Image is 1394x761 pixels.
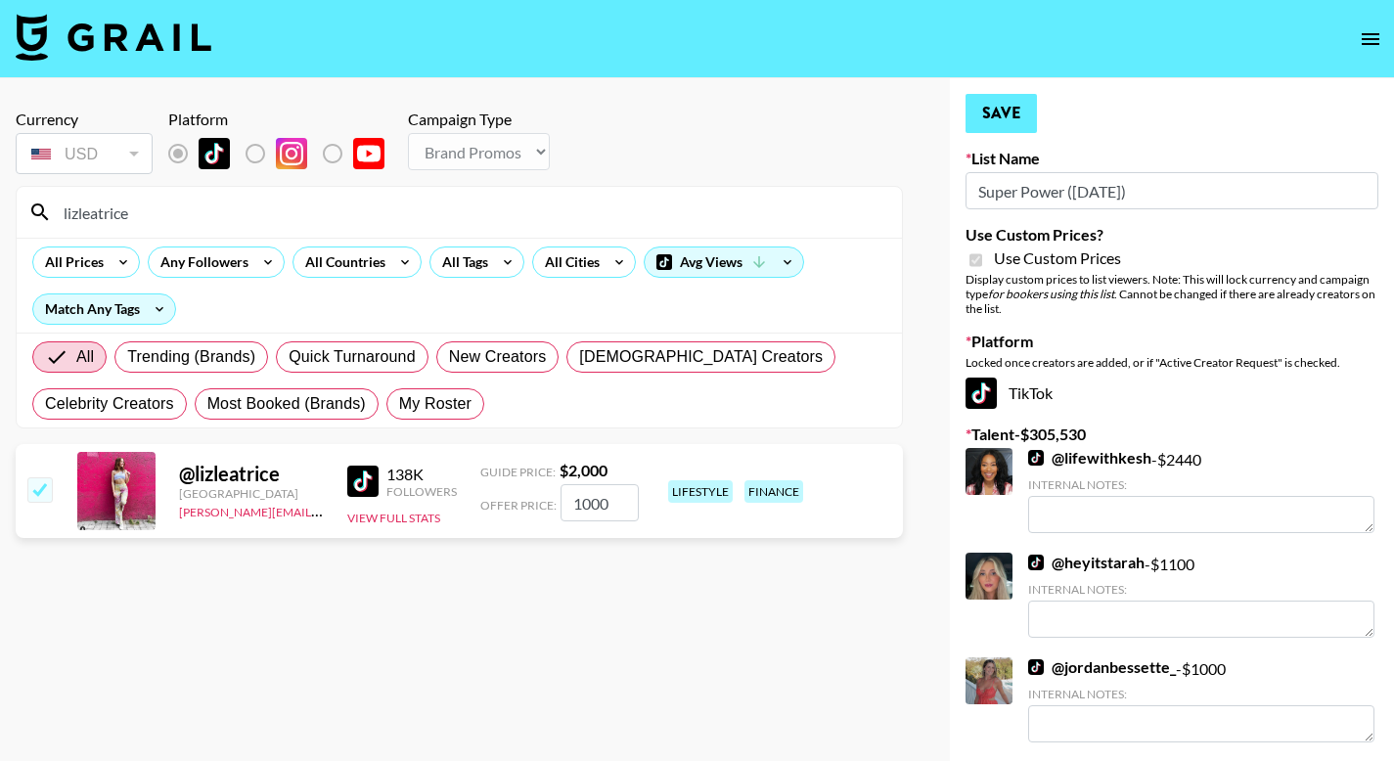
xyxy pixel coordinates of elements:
span: Offer Price: [480,498,557,513]
span: New Creators [449,345,547,369]
div: Platform [168,110,400,129]
span: All [76,345,94,369]
div: Currency [16,110,153,129]
div: Avg Views [645,247,803,277]
div: finance [744,480,803,503]
input: 2,000 [561,484,639,521]
div: All Cities [533,247,604,277]
a: [PERSON_NAME][EMAIL_ADDRESS][PERSON_NAME][DOMAIN_NAME] [179,501,562,519]
img: TikTok [1028,450,1044,466]
button: open drawer [1351,20,1390,59]
img: Instagram [276,138,307,169]
strong: $ 2,000 [560,461,607,479]
img: TikTok [347,466,379,497]
div: Internal Notes: [1028,687,1374,701]
div: Any Followers [149,247,252,277]
button: View Full Stats [347,511,440,525]
div: 138K [386,465,457,484]
label: Platform [966,332,1378,351]
a: @jordanbessette_ [1028,657,1176,677]
div: All Tags [430,247,492,277]
div: All Prices [33,247,108,277]
div: Campaign Type [408,110,550,129]
div: Internal Notes: [1028,582,1374,597]
span: Celebrity Creators [45,392,174,416]
div: - $ 1100 [1028,553,1374,638]
img: Grail Talent [16,14,211,61]
a: @heyitstarah [1028,553,1145,572]
div: USD [20,137,149,171]
img: TikTok [1028,659,1044,675]
span: Guide Price: [480,465,556,479]
div: Followers [386,484,457,499]
div: List locked to TikTok. [168,133,400,174]
div: - $ 1000 [1028,657,1374,742]
a: @lifewithkesh [1028,448,1151,468]
span: Use Custom Prices [994,248,1121,268]
img: TikTok [199,138,230,169]
div: [GEOGRAPHIC_DATA] [179,486,324,501]
input: Search by User Name [52,197,890,228]
em: for bookers using this list [988,287,1114,301]
label: List Name [966,149,1378,168]
div: Display custom prices to list viewers. Note: This will lock currency and campaign type . Cannot b... [966,272,1378,316]
img: TikTok [1028,555,1044,570]
img: YouTube [353,138,384,169]
span: My Roster [399,392,472,416]
div: Currency is locked to USD [16,129,153,178]
div: Locked once creators are added, or if "Active Creator Request" is checked. [966,355,1378,370]
label: Use Custom Prices? [966,225,1378,245]
div: Internal Notes: [1028,477,1374,492]
span: Most Booked (Brands) [207,392,366,416]
label: Talent - $ 305,530 [966,425,1378,444]
div: All Countries [293,247,389,277]
img: TikTok [966,378,997,409]
div: - $ 2440 [1028,448,1374,533]
button: Save [966,94,1037,133]
span: Trending (Brands) [127,345,255,369]
div: TikTok [966,378,1378,409]
span: Quick Turnaround [289,345,416,369]
div: @ lizleatrice [179,462,324,486]
span: [DEMOGRAPHIC_DATA] Creators [579,345,823,369]
div: lifestyle [668,480,733,503]
div: Match Any Tags [33,294,175,324]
